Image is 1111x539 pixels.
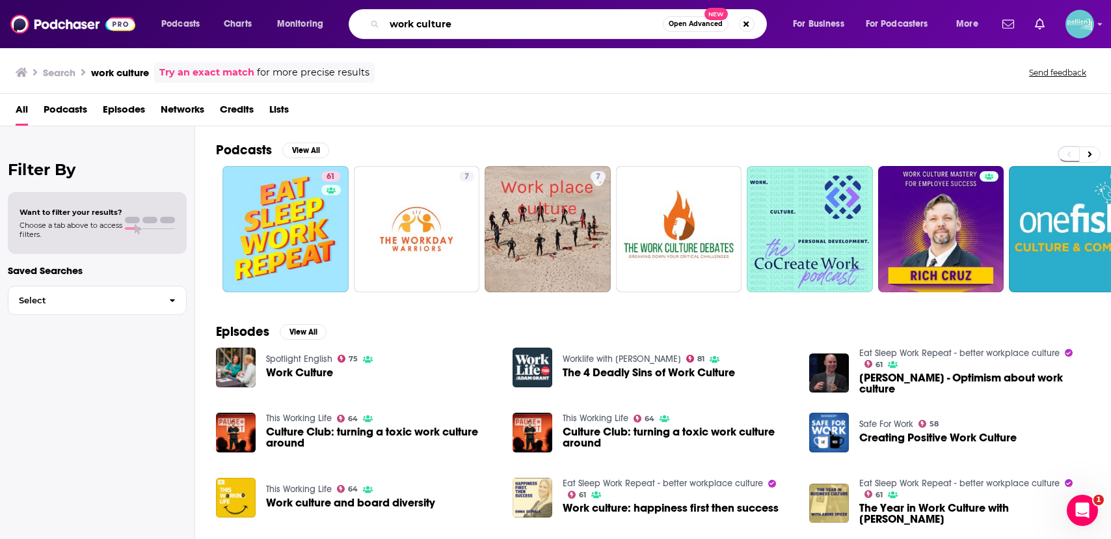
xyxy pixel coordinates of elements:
[266,426,497,449] span: Culture Club: turning a toxic work culture around
[277,15,323,33] span: Monitoring
[859,348,1060,359] a: Eat Sleep Work Repeat - better workplace culture
[8,160,187,179] h2: Filter By
[859,503,1090,525] a: The Year in Work Culture with Andre Spicer
[459,171,474,182] a: 7
[864,490,883,498] a: 61
[224,15,252,33] span: Charts
[361,9,779,39] div: Search podcasts, credits, & more...
[1065,10,1094,38] img: User Profile
[579,492,586,498] span: 61
[216,478,256,518] img: Work culture and board diversity
[864,360,883,368] a: 61
[568,491,587,499] a: 61
[216,324,327,340] a: EpisodesView All
[282,143,329,158] button: View All
[596,171,600,184] span: 7
[634,415,655,422] a: 64
[103,99,145,126] a: Episodes
[348,416,358,422] span: 64
[663,16,729,32] button: Open AdvancedNew
[859,478,1060,489] a: Eat Sleep Work Repeat - better workplace culture
[266,413,332,424] a: This Working Life
[1025,67,1090,78] button: Send feedback
[563,367,735,378] a: The 4 Deadly Sins of Work Culture
[1030,13,1050,35] a: Show notifications dropdown
[8,296,159,305] span: Select
[1093,495,1104,505] span: 1
[159,65,254,80] a: Try an exact match
[266,497,435,508] a: Work culture and board diversity
[918,420,939,428] a: 58
[152,14,217,35] button: open menu
[1065,10,1094,38] span: Logged in as JessicaPellien
[784,14,861,35] button: open menu
[859,372,1090,394] a: Adam Grant - Optimism about work culture
[337,415,358,422] a: 64
[216,142,272,158] h2: Podcasts
[269,99,289,126] a: Lists
[859,432,1017,443] a: Creating Positive Work Culture
[591,171,606,182] a: 7
[563,503,779,514] span: Work culture: happiness first then success
[257,65,369,80] span: for more precise results
[947,14,995,35] button: open menu
[327,171,335,184] span: 61
[216,324,269,340] h2: Episodes
[280,324,327,340] button: View All
[876,362,883,368] span: 61
[866,15,928,33] span: For Podcasters
[513,478,552,518] img: Work culture: happiness first then success
[793,15,844,33] span: For Business
[266,484,332,495] a: This Working Life
[809,353,849,393] a: Adam Grant - Optimism about work culture
[10,12,135,36] img: Podchaser - Follow, Share and Rate Podcasts
[809,413,849,452] img: Creating Positive Work Culture
[669,21,723,27] span: Open Advanced
[20,208,122,217] span: Want to filter your results?
[91,66,149,79] h3: work culture
[266,353,332,365] a: Spotlight English
[859,419,913,430] a: Safe For Work
[222,166,349,292] a: 61
[16,99,28,126] a: All
[20,221,122,239] span: Choose a tab above to access filters.
[220,99,254,126] a: Credits
[43,66,75,79] h3: Search
[384,14,663,35] input: Search podcasts, credits, & more...
[563,426,794,449] a: Culture Club: turning a toxic work culture around
[337,485,358,493] a: 64
[930,421,939,427] span: 58
[349,356,358,362] span: 75
[809,484,849,523] img: The Year in Work Culture with Andre Spicer
[859,503,1090,525] span: The Year in Work Culture with [PERSON_NAME]
[266,367,333,378] span: Work Culture
[485,166,611,292] a: 7
[215,14,260,35] a: Charts
[354,166,480,292] a: 7
[216,413,256,452] a: Culture Club: turning a toxic work culture around
[563,478,763,489] a: Eat Sleep Work Repeat - better workplace culture
[704,8,728,20] span: New
[44,99,87,126] a: Podcasts
[513,348,552,387] img: The 4 Deadly Sins of Work Culture
[348,486,358,492] span: 64
[997,13,1019,35] a: Show notifications dropdown
[8,286,187,315] button: Select
[321,171,340,182] a: 61
[876,492,883,498] span: 61
[513,413,552,452] img: Culture Club: turning a toxic work culture around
